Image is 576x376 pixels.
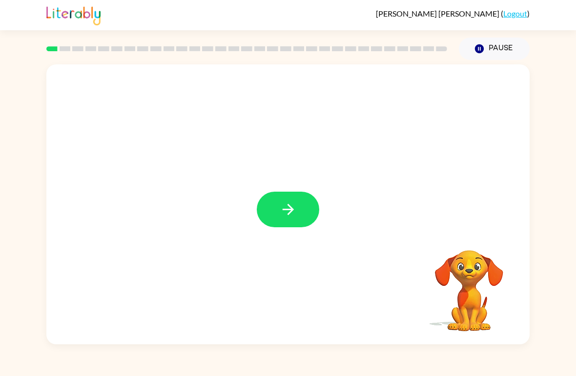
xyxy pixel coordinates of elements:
span: [PERSON_NAME] [PERSON_NAME] [376,9,501,18]
div: ( ) [376,9,530,18]
a: Logout [503,9,527,18]
img: Literably [46,4,101,25]
video: Your browser must support playing .mp4 files to use Literably. Please try using another browser. [420,235,518,333]
button: Pause [459,38,530,60]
